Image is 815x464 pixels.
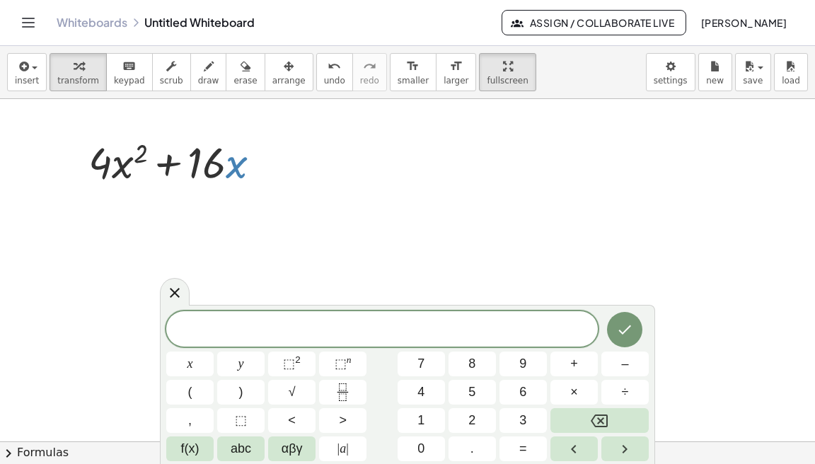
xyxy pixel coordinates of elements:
button: ) [217,380,265,405]
button: settings [646,53,695,91]
button: Greater than [319,408,366,433]
span: a [337,439,349,458]
sup: n [347,354,352,365]
button: 6 [499,380,547,405]
button: transform [50,53,107,91]
button: Equals [499,436,547,461]
button: 3 [499,408,547,433]
button: Divide [601,380,649,405]
button: format_sizelarger [436,53,476,91]
span: scrub [160,76,183,86]
button: Right arrow [601,436,649,461]
span: 4 [417,383,424,402]
button: Assign / Collaborate Live [502,10,686,35]
span: save [743,76,763,86]
span: < [288,411,296,430]
span: 1 [417,411,424,430]
button: Plus [550,352,598,376]
button: 1 [398,408,445,433]
button: Toggle navigation [17,11,40,34]
button: Square root [268,380,316,405]
span: 0 [417,439,424,458]
span: new [706,76,724,86]
sup: 2 [295,354,301,365]
i: undo [328,58,341,75]
button: Done [607,312,642,347]
button: y [217,352,265,376]
span: abc [231,439,251,458]
span: ) [239,383,243,402]
span: ⬚ [335,356,347,371]
button: 0 [398,436,445,461]
button: keyboardkeypad [106,53,153,91]
span: = [519,439,527,458]
span: 2 [468,411,475,430]
span: y [238,354,244,373]
span: > [339,411,347,430]
span: √ [289,383,296,402]
span: 9 [519,354,526,373]
button: [PERSON_NAME] [689,10,798,35]
button: Absolute value [319,436,366,461]
button: Backspace [550,408,649,433]
span: | [346,441,349,456]
span: x [187,354,193,373]
button: scrub [152,53,191,91]
button: Less than [268,408,316,433]
span: keypad [114,76,145,86]
span: 3 [519,411,526,430]
i: format_size [449,58,463,75]
button: ( [166,380,214,405]
button: Left arrow [550,436,598,461]
span: αβγ [282,439,303,458]
button: 8 [449,352,496,376]
span: , [188,411,192,430]
span: [PERSON_NAME] [700,16,787,29]
span: draw [198,76,219,86]
button: , [166,408,214,433]
button: . [449,436,496,461]
i: format_size [406,58,420,75]
button: arrange [265,53,313,91]
span: 8 [468,354,475,373]
button: draw [190,53,227,91]
span: . [470,439,474,458]
span: transform [57,76,99,86]
span: | [337,441,340,456]
span: 7 [417,354,424,373]
button: erase [226,53,265,91]
button: 5 [449,380,496,405]
span: smaller [398,76,429,86]
span: – [621,354,628,373]
button: 7 [398,352,445,376]
span: erase [233,76,257,86]
span: Assign / Collaborate Live [514,16,674,29]
button: 9 [499,352,547,376]
button: Minus [601,352,649,376]
span: ( [188,383,192,402]
button: 2 [449,408,496,433]
span: fullscreen [487,76,528,86]
span: ⬚ [235,411,247,430]
button: insert [7,53,47,91]
button: redoredo [352,53,387,91]
i: keyboard [122,58,136,75]
button: save [735,53,771,91]
span: redo [360,76,379,86]
button: Functions [166,436,214,461]
span: ⬚ [283,356,295,371]
button: new [698,53,732,91]
span: undo [324,76,345,86]
span: × [570,383,578,402]
span: ÷ [622,383,629,402]
button: Superscript [319,352,366,376]
span: + [570,354,578,373]
span: insert [15,76,39,86]
i: redo [363,58,376,75]
span: larger [444,76,468,86]
button: Alphabet [217,436,265,461]
a: Whiteboards [57,16,127,30]
span: load [782,76,800,86]
span: settings [654,76,688,86]
button: Placeholder [217,408,265,433]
